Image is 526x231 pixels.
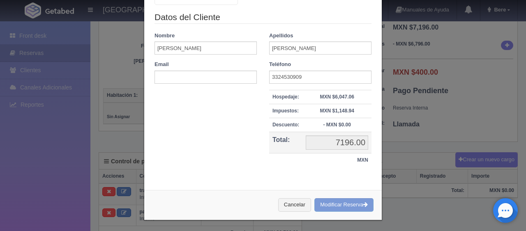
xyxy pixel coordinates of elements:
th: Impuestos: [269,104,302,118]
label: Teléfono [269,61,291,69]
strong: MXN $6,047.06 [320,94,354,100]
label: Email [155,61,169,69]
th: Descuento: [269,118,302,132]
label: Apellidos [269,32,293,40]
th: Total: [269,132,302,153]
strong: - MXN $0.00 [323,122,351,128]
th: Hospedaje: [269,90,302,104]
strong: MXN [357,157,368,163]
label: Nombre [155,32,175,40]
strong: MXN $1,148.94 [320,108,354,114]
button: Cancelar [278,198,311,212]
legend: Datos del Cliente [155,11,371,24]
